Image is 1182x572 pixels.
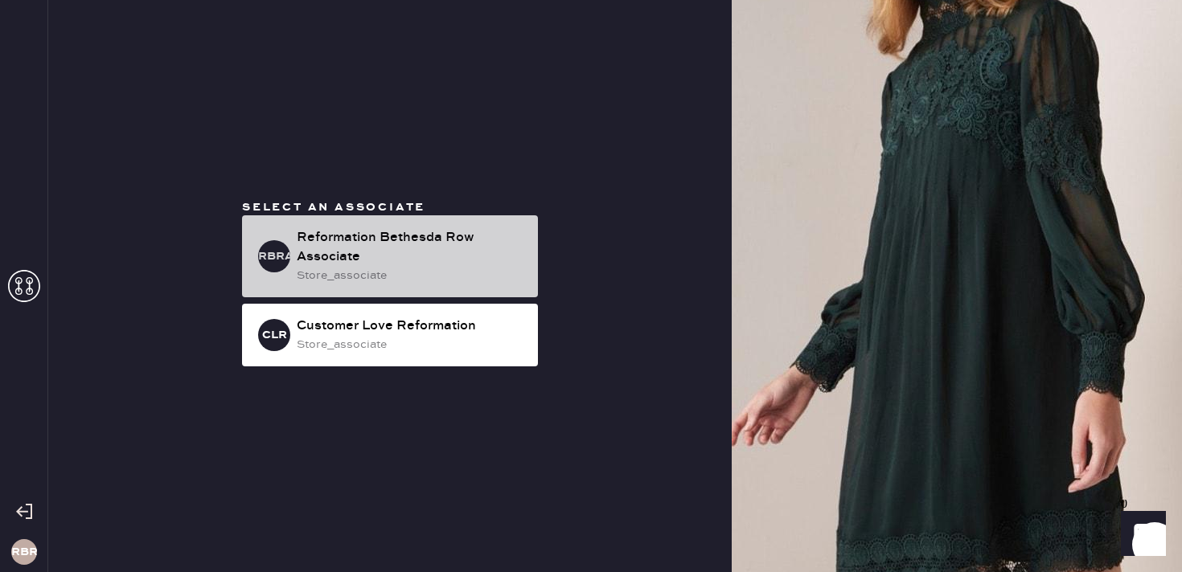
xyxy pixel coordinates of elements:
[1106,500,1175,569] iframe: Front Chat
[297,317,525,336] div: Customer Love Reformation
[258,251,290,262] h3: RBRA
[297,336,525,353] div: store_associate
[297,267,525,284] div: store_associate
[11,546,37,558] h3: RBR
[297,228,525,267] div: Reformation Bethesda Row Associate
[262,329,287,341] h3: CLR
[242,200,425,214] span: Select an associate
